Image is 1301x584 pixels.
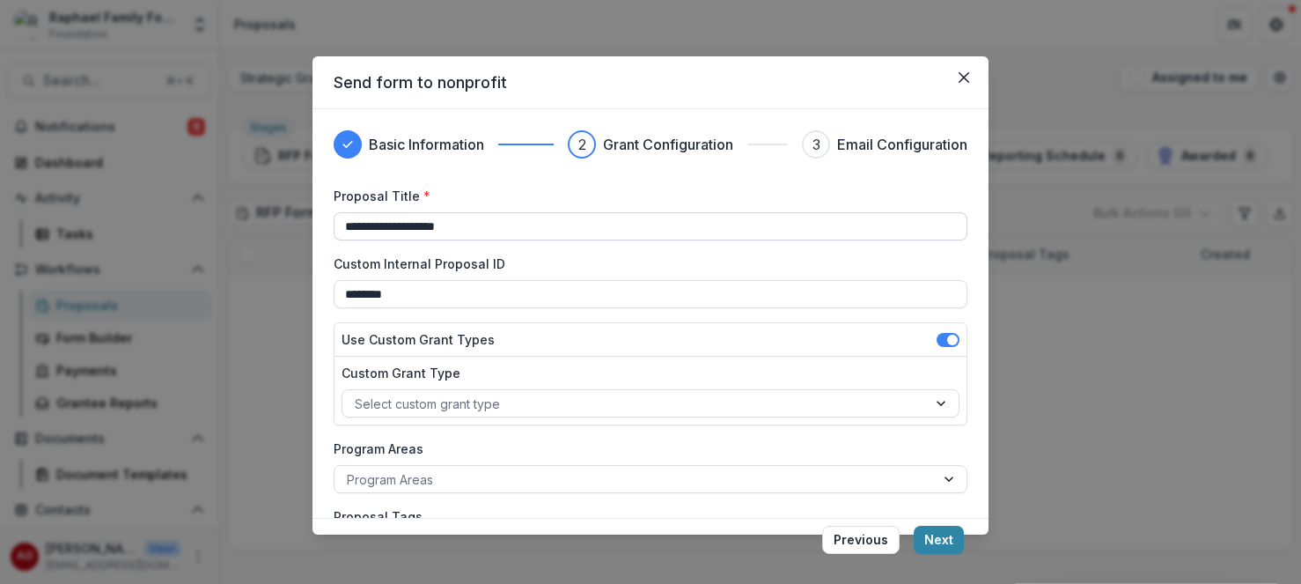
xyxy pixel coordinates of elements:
h3: Email Configuration [837,134,967,155]
div: 2 [578,134,586,155]
h3: Basic Information [369,134,484,155]
label: Proposal Tags [334,507,957,526]
button: Previous [822,526,900,554]
label: Proposal Title [334,187,957,205]
label: Custom Internal Proposal ID [334,255,957,273]
header: Send form to nonprofit [312,56,989,109]
div: 3 [812,134,820,155]
label: Program Areas [334,440,957,458]
button: Next [914,526,964,554]
div: Progress [334,130,967,159]
button: Close [950,63,978,92]
label: Custom Grant Type [342,364,949,382]
h3: Grant Configuration [603,134,733,155]
label: Use Custom Grant Types [342,330,495,349]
